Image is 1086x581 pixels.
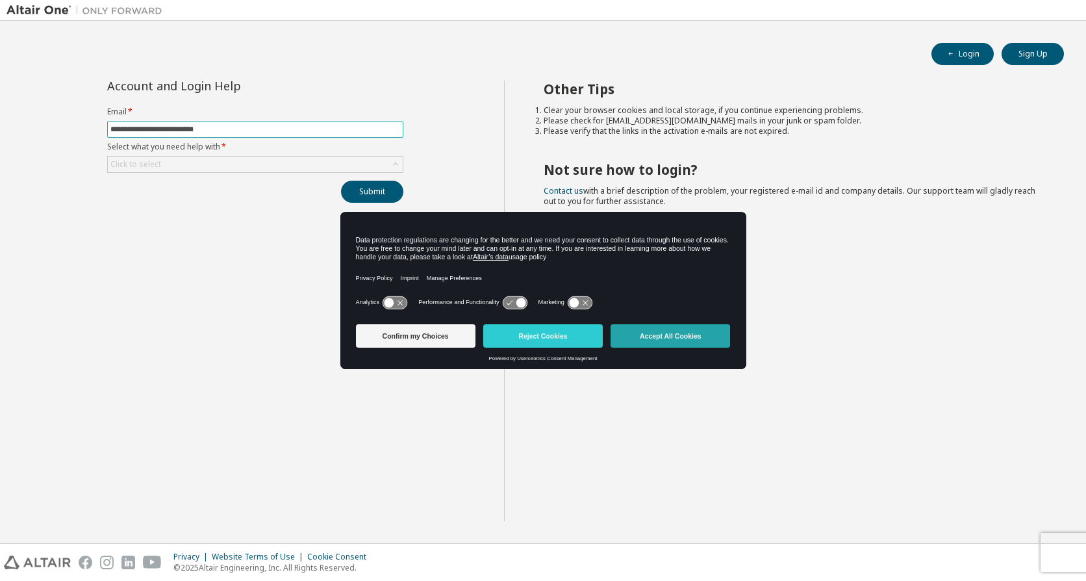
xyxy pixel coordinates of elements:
[107,142,403,152] label: Select what you need help with
[107,107,403,117] label: Email
[544,116,1041,126] li: Please check for [EMAIL_ADDRESS][DOMAIN_NAME] mails in your junk or spam folder.
[544,126,1041,136] li: Please verify that the links in the activation e-mails are not expired.
[108,157,403,172] div: Click to select
[79,556,92,569] img: facebook.svg
[544,105,1041,116] li: Clear your browser cookies and local storage, if you continue experiencing problems.
[1002,43,1064,65] button: Sign Up
[110,159,161,170] div: Click to select
[544,81,1041,97] h2: Other Tips
[143,556,162,569] img: youtube.svg
[173,552,212,562] div: Privacy
[4,556,71,569] img: altair_logo.svg
[341,181,403,203] button: Submit
[212,552,307,562] div: Website Terms of Use
[173,562,374,573] p: © 2025 Altair Engineering, Inc. All Rights Reserved.
[107,81,344,91] div: Account and Login Help
[121,556,135,569] img: linkedin.svg
[544,185,1035,207] span: with a brief description of the problem, your registered e-mail id and company details. Our suppo...
[544,185,583,196] a: Contact us
[544,161,1041,178] h2: Not sure how to login?
[6,4,169,17] img: Altair One
[100,556,114,569] img: instagram.svg
[931,43,994,65] button: Login
[307,552,374,562] div: Cookie Consent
